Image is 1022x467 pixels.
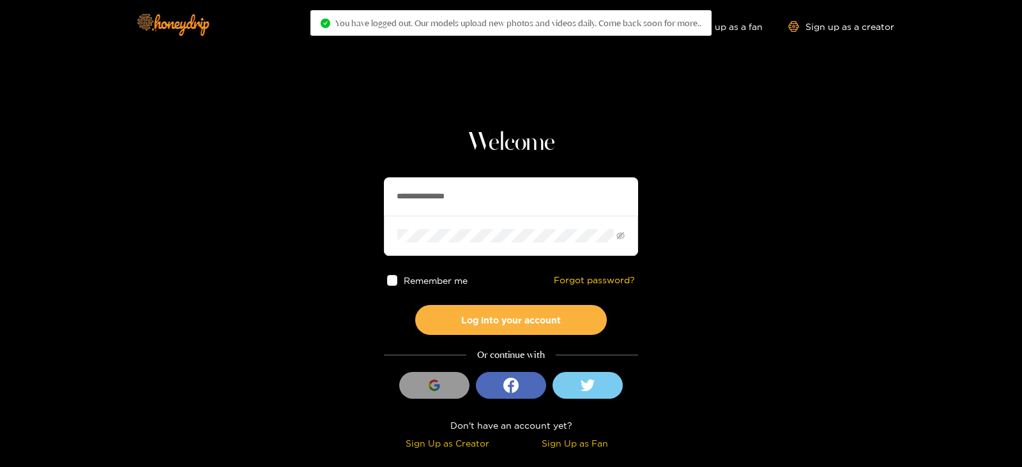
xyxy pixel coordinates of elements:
button: Log into your account [415,305,607,335]
a: Sign up as a creator [788,21,894,32]
span: You have logged out. Our models upload new photos and videos daily. Come back soon for more.. [335,18,701,28]
div: Sign Up as Fan [514,436,635,450]
a: Forgot password? [554,275,635,286]
div: Sign Up as Creator [387,436,508,450]
span: Remember me [404,276,468,285]
a: Sign up as a fan [675,21,763,32]
div: Don't have an account yet? [384,418,638,433]
span: eye-invisible [616,232,625,240]
span: check-circle [321,19,330,28]
div: Or continue with [384,348,638,362]
h1: Welcome [384,128,638,158]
